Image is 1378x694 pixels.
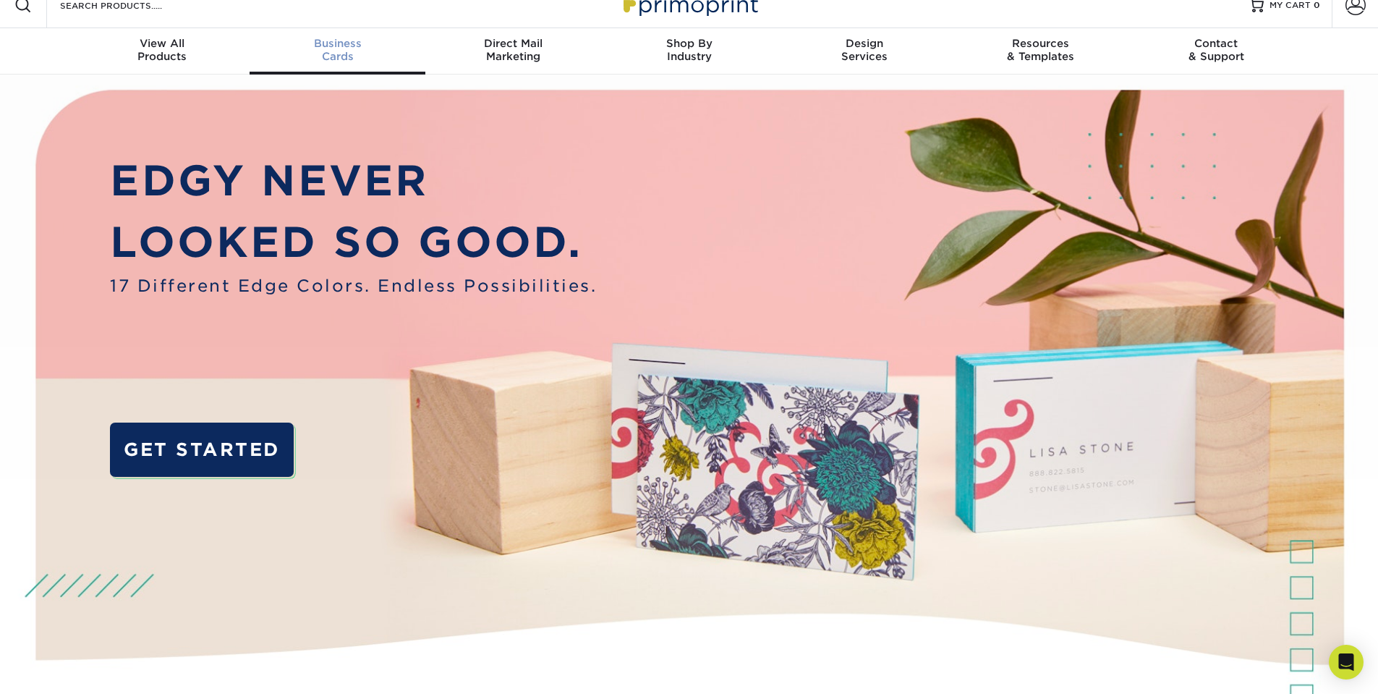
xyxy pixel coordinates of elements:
a: DesignServices [777,28,953,75]
div: & Support [1128,37,1304,63]
span: Contact [1128,37,1304,50]
a: BusinessCards [250,28,425,75]
div: Cards [250,37,425,63]
div: Services [777,37,953,63]
span: Design [777,37,953,50]
a: View AllProducts [75,28,250,75]
span: Business [250,37,425,50]
div: Open Intercom Messenger [1329,645,1364,680]
div: & Templates [953,37,1128,63]
iframe: Google Customer Reviews [4,650,123,689]
div: Marketing [425,37,601,63]
div: Industry [601,37,777,63]
div: Products [75,37,250,63]
span: Resources [953,37,1128,50]
span: View All [75,37,250,50]
a: Resources& Templates [953,28,1128,75]
a: Direct MailMarketing [425,28,601,75]
span: Direct Mail [425,37,601,50]
span: Shop By [601,37,777,50]
a: Contact& Support [1128,28,1304,75]
a: Shop ByIndustry [601,28,777,75]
